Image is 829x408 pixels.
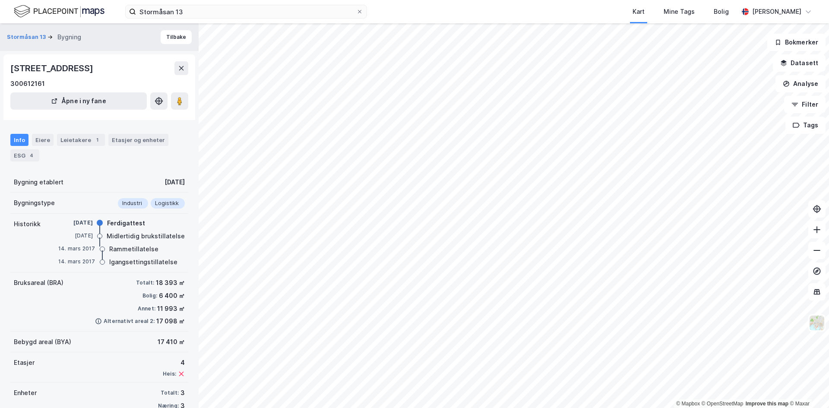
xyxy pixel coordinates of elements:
[159,291,185,301] div: 6 400 ㎡
[14,4,104,19] img: logo.f888ab2527a4732fd821a326f86c7f29.svg
[157,304,185,314] div: 11 993 ㎡
[138,305,155,312] div: Annet:
[58,219,93,227] div: [DATE]
[107,231,185,241] div: Midlertidig brukstillatelse
[158,337,185,347] div: 17 410 ㎡
[10,149,39,161] div: ESG
[786,367,829,408] iframe: Chat Widget
[702,401,744,407] a: OpenStreetMap
[664,6,695,17] div: Mine Tags
[165,177,185,187] div: [DATE]
[633,6,645,17] div: Kart
[676,401,700,407] a: Mapbox
[136,279,154,286] div: Totalt:
[14,357,35,368] div: Etasjer
[785,117,826,134] button: Tags
[112,136,165,144] div: Etasjer og enheter
[156,278,185,288] div: 18 393 ㎡
[14,337,71,347] div: Bebygd areal (BYA)
[161,30,192,44] button: Tilbake
[163,370,176,377] div: Heis:
[163,357,185,368] div: 4
[714,6,729,17] div: Bolig
[142,292,157,299] div: Bolig:
[7,33,47,41] button: Stormåsan 13
[14,219,41,229] div: Historikk
[14,278,63,288] div: Bruksareal (BRA)
[156,316,185,326] div: 17 098 ㎡
[136,5,356,18] input: Søk på adresse, matrikkel, gårdeiere, leietakere eller personer
[14,388,37,398] div: Enheter
[58,232,93,240] div: [DATE]
[58,245,95,253] div: 14. mars 2017
[10,79,45,89] div: 300612161
[14,198,55,208] div: Bygningstype
[93,136,101,144] div: 1
[32,134,54,146] div: Eiere
[775,75,826,92] button: Analyse
[109,257,177,267] div: Igangsettingstillatelse
[752,6,801,17] div: [PERSON_NAME]
[107,218,145,228] div: Ferdigattest
[14,177,63,187] div: Bygning etablert
[161,389,179,396] div: Totalt:
[784,96,826,113] button: Filter
[10,61,95,75] div: [STREET_ADDRESS]
[773,54,826,72] button: Datasett
[767,34,826,51] button: Bokmerker
[180,388,185,398] div: 3
[57,32,81,42] div: Bygning
[809,315,825,331] img: Z
[746,401,788,407] a: Improve this map
[27,151,36,160] div: 4
[10,92,147,110] button: Åpne i ny fane
[58,258,95,266] div: 14. mars 2017
[57,134,105,146] div: Leietakere
[10,134,28,146] div: Info
[109,244,158,254] div: Rammetillatelse
[104,318,155,325] div: Alternativt areal 2:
